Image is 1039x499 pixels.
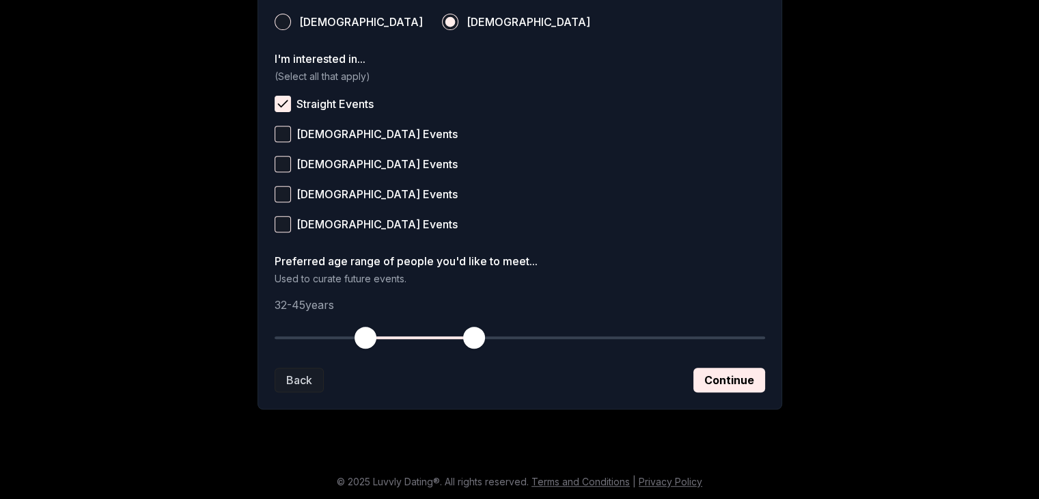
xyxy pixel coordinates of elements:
[275,256,765,267] label: Preferred age range of people you'd like to meet...
[639,476,702,487] a: Privacy Policy
[531,476,630,487] a: Terms and Conditions
[299,16,423,27] span: [DEMOGRAPHIC_DATA]
[693,368,765,392] button: Continue
[296,159,458,170] span: [DEMOGRAPHIC_DATA] Events
[275,70,765,83] p: (Select all that apply)
[275,216,291,232] button: [DEMOGRAPHIC_DATA] Events
[467,16,590,27] span: [DEMOGRAPHIC_DATA]
[275,297,765,313] p: 32 - 45 years
[296,189,458,200] span: [DEMOGRAPHIC_DATA] Events
[275,272,765,286] p: Used to curate future events.
[633,476,636,487] span: |
[275,186,291,202] button: [DEMOGRAPHIC_DATA] Events
[442,14,458,30] button: [DEMOGRAPHIC_DATA]
[296,129,458,139] span: [DEMOGRAPHIC_DATA] Events
[275,126,291,142] button: [DEMOGRAPHIC_DATA] Events
[296,98,374,109] span: Straight Events
[275,368,324,392] button: Back
[275,156,291,172] button: [DEMOGRAPHIC_DATA] Events
[296,219,458,230] span: [DEMOGRAPHIC_DATA] Events
[275,96,291,112] button: Straight Events
[275,14,291,30] button: [DEMOGRAPHIC_DATA]
[275,53,765,64] label: I'm interested in...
